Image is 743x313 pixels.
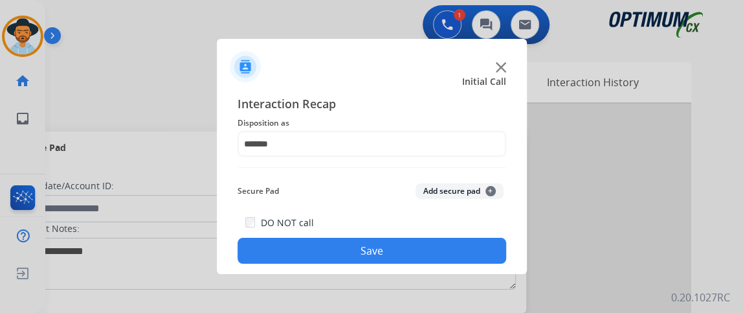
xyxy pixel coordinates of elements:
[238,238,506,264] button: Save
[416,183,504,199] button: Add secure pad+
[230,51,261,82] img: contactIcon
[671,290,730,305] p: 0.20.1027RC
[462,75,506,88] span: Initial Call
[238,95,506,115] span: Interaction Recap
[238,115,506,131] span: Disposition as
[238,183,279,199] span: Secure Pad
[260,216,313,229] label: DO NOT call
[485,186,496,196] span: +
[238,167,506,168] img: contact-recap-line.svg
